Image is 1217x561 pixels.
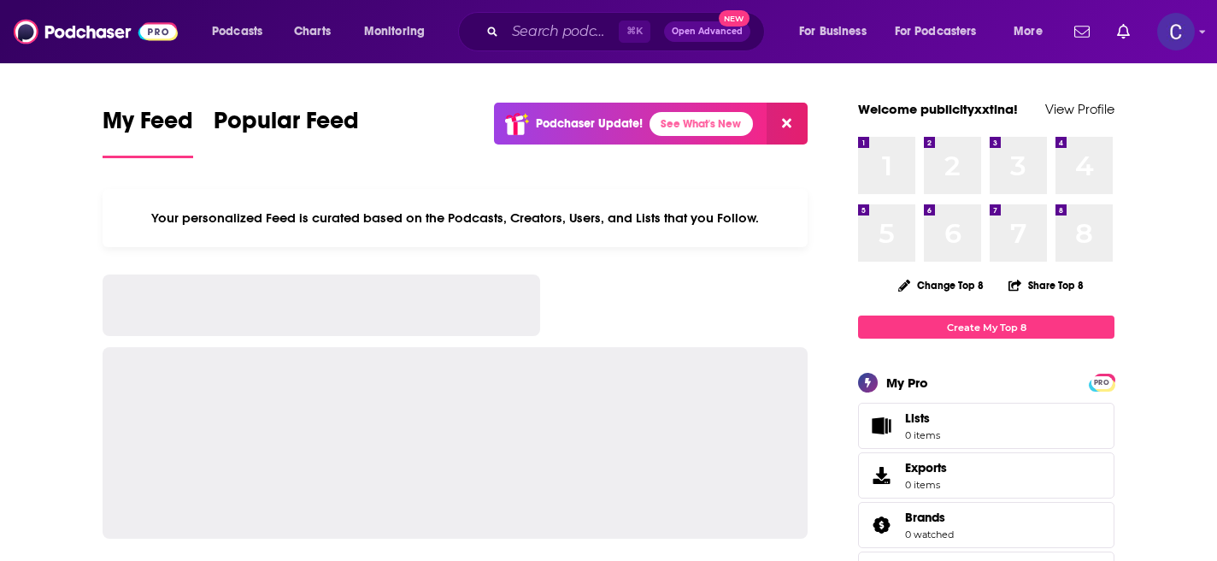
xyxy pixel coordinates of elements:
[905,410,930,426] span: Lists
[905,460,947,475] span: Exports
[214,106,359,158] a: Popular Feed
[864,464,898,487] span: Exports
[474,12,781,51] div: Search podcasts, credits, & more...
[1045,101,1114,117] a: View Profile
[214,106,359,145] span: Popular Feed
[858,452,1114,499] a: Exports
[672,27,743,36] span: Open Advanced
[619,21,650,43] span: ⌘ K
[1157,13,1195,50] img: User Profile
[103,106,193,145] span: My Feed
[905,510,954,525] a: Brands
[103,189,808,247] div: Your personalized Feed is curated based on the Podcasts, Creators, Users, and Lists that you Follow.
[1002,18,1064,45] button: open menu
[905,410,940,426] span: Lists
[103,106,193,158] a: My Feed
[364,20,425,44] span: Monitoring
[352,18,447,45] button: open menu
[1157,13,1195,50] span: Logged in as publicityxxtina
[1091,376,1112,389] span: PRO
[283,18,341,45] a: Charts
[864,414,898,438] span: Lists
[650,112,753,136] a: See What's New
[1157,13,1195,50] button: Show profile menu
[1091,375,1112,388] a: PRO
[1008,269,1085,302] button: Share Top 8
[905,479,947,491] span: 0 items
[858,403,1114,449] a: Lists
[905,429,940,441] span: 0 items
[200,18,285,45] button: open menu
[1067,17,1096,46] a: Show notifications dropdown
[895,20,977,44] span: For Podcasters
[212,20,262,44] span: Podcasts
[1110,17,1137,46] a: Show notifications dropdown
[14,15,178,48] img: Podchaser - Follow, Share and Rate Podcasts
[905,529,954,540] a: 0 watched
[888,275,994,296] button: Change Top 8
[858,502,1114,548] span: Brands
[864,513,898,537] a: Brands
[884,18,1002,45] button: open menu
[799,20,867,44] span: For Business
[858,101,1018,117] a: Welcome publicityxxtina!
[886,375,928,391] div: My Pro
[1014,20,1043,44] span: More
[294,20,331,44] span: Charts
[505,18,619,45] input: Search podcasts, credits, & more...
[664,21,750,42] button: Open AdvancedNew
[719,10,750,27] span: New
[858,316,1114,339] a: Create My Top 8
[787,18,888,45] button: open menu
[536,116,643,131] p: Podchaser Update!
[905,510,945,525] span: Brands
